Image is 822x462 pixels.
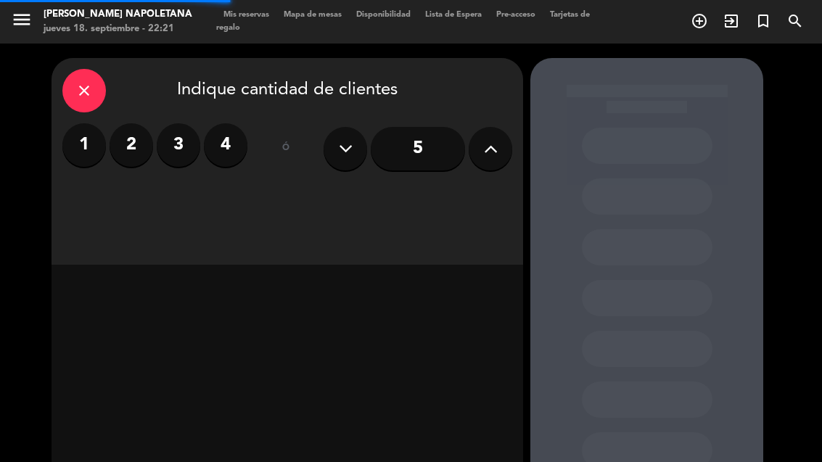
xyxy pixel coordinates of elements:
[62,69,512,112] div: Indique cantidad de clientes
[204,123,247,167] label: 4
[216,11,276,19] span: Mis reservas
[349,11,418,19] span: Disponibilidad
[75,82,93,99] i: close
[418,11,489,19] span: Lista de Espera
[110,123,153,167] label: 2
[683,9,715,33] span: RESERVAR MESA
[779,9,811,33] span: BUSCAR
[786,12,804,30] i: search
[691,12,708,30] i: add_circle_outline
[747,9,779,33] span: Reserva especial
[715,9,747,33] span: WALK IN
[276,11,349,19] span: Mapa de mesas
[11,9,33,30] i: menu
[755,12,772,30] i: turned_in_not
[44,22,192,36] div: jueves 18. septiembre - 22:21
[489,11,543,19] span: Pre-acceso
[157,123,200,167] label: 3
[262,123,309,174] div: ó
[11,9,33,36] button: menu
[723,12,740,30] i: exit_to_app
[44,7,192,22] div: [PERSON_NAME] Napoletana
[62,123,106,167] label: 1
